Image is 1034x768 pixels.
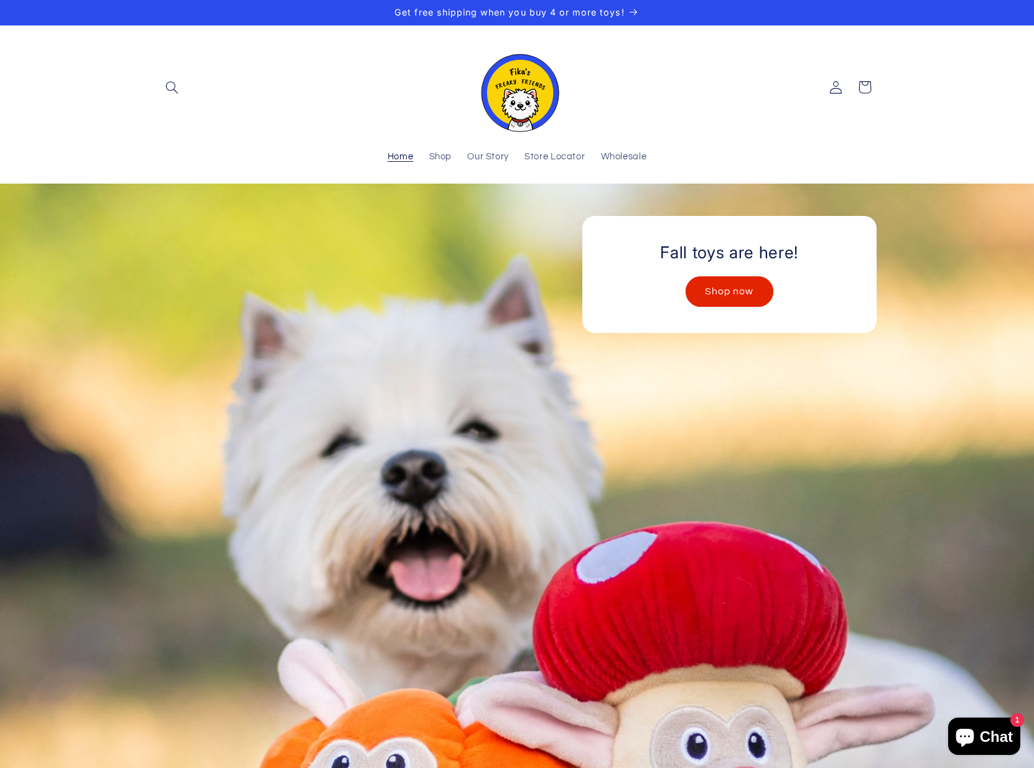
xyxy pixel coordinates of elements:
[601,151,647,163] span: Wholesale
[944,718,1024,758] inbox-online-store-chat: Shopify online store chat
[421,144,460,171] a: Shop
[380,144,421,171] a: Home
[460,144,517,171] a: Our Story
[468,38,566,137] a: Fika's Freaky Friends
[593,144,654,171] a: Wholesale
[686,276,773,307] a: Shop now
[473,43,561,132] img: Fika's Freaky Friends
[517,144,593,171] a: Store Locator
[660,242,798,263] h2: Fall toys are here!
[388,151,414,163] span: Home
[524,151,585,163] span: Store Locator
[429,151,452,163] span: Shop
[467,151,509,163] span: Our Story
[158,73,187,101] summary: Search
[394,7,624,17] span: Get free shipping when you buy 4 or more toys!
